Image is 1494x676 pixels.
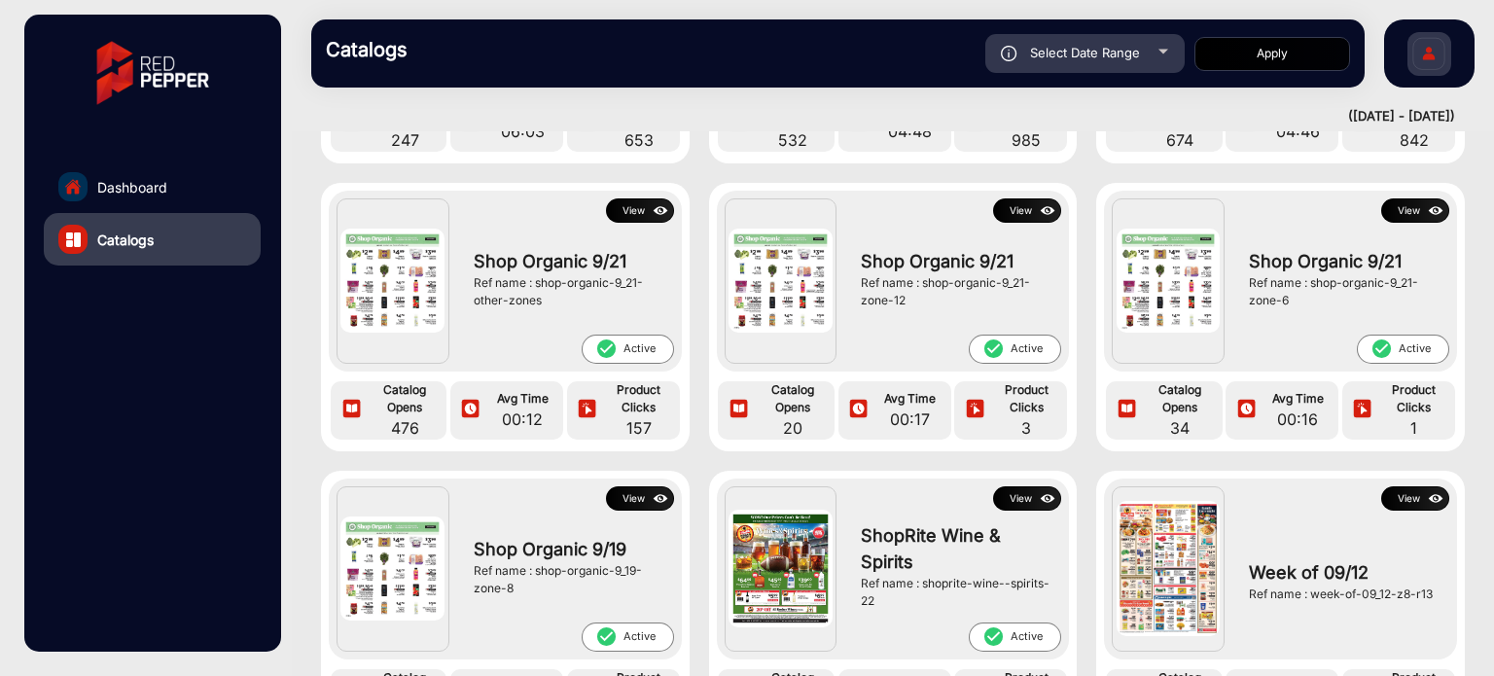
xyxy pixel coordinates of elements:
img: icon [650,488,672,510]
img: icon [650,200,672,222]
button: Viewicon [606,198,674,223]
mat-icon: check_circle [595,625,617,648]
span: Catalogs [97,230,154,250]
img: icon [1037,200,1059,222]
div: Ref name : shop-organic-9_21-zone-12 [861,274,1051,309]
button: Viewicon [1381,198,1449,223]
button: Viewicon [606,486,674,511]
span: Shop Organic 9/21 [1249,248,1440,274]
span: 04:48 [874,120,946,143]
img: icon [728,399,750,421]
span: 476 [368,416,443,440]
span: Product Clicks [1378,381,1450,416]
span: 04:46 [1262,120,1334,143]
img: icon [459,399,481,421]
a: Dashboard [44,160,261,213]
img: Shop Organic 9/19 [340,516,445,621]
img: Week of 09/12 [1117,501,1221,636]
div: Ref name : shop-organic-9_21-other-zones [474,274,664,309]
img: vmg-logo [83,24,223,122]
h3: Catalogs [326,38,598,61]
span: 00:16 [1262,408,1334,431]
img: icon [1351,399,1373,421]
span: Catalog Opens [755,381,830,416]
span: 00:12 [486,408,558,431]
span: Avg Time [486,390,558,408]
span: Active [582,335,674,364]
span: Active [969,623,1061,652]
img: icon [964,399,986,421]
div: ([DATE] - [DATE]) [292,107,1455,126]
span: ShopRite Wine & Spirits [861,522,1051,575]
div: Ref name : shop-organic-9_21-zone-6 [1249,274,1440,309]
span: Product Clicks [603,381,675,416]
span: 3 [990,416,1062,440]
img: Shop Organic 9/21 [340,229,445,333]
img: ShopRite Wine & Spirits [729,510,833,627]
img: icon [847,399,870,421]
span: Avg Time [874,390,946,408]
span: 674 [1143,128,1218,152]
span: 00:17 [874,408,946,431]
img: Shop Organic 9/21 [729,229,833,333]
span: Select Date Range [1030,45,1140,60]
span: Dashboard [97,177,167,197]
span: 1 [1378,416,1450,440]
img: Sign%20Up.svg [1408,22,1449,90]
span: 842 [1378,128,1450,152]
button: Viewicon [1381,486,1449,511]
span: Catalog Opens [1143,381,1218,416]
img: icon [1425,488,1447,510]
span: Active [582,623,674,652]
img: icon [576,399,598,421]
button: Apply [1194,37,1350,71]
span: Avg Time [1262,390,1334,408]
img: home [64,178,82,196]
span: Active [1357,335,1449,364]
a: Catalogs [44,213,261,266]
span: 34 [1143,416,1218,440]
mat-icon: check_circle [982,625,1004,648]
span: Shop Organic 9/21 [474,248,664,274]
img: icon [1037,488,1059,510]
span: Catalog Opens [368,381,443,416]
span: 20 [755,416,830,440]
span: 06:03 [486,120,558,143]
span: 532 [755,128,830,152]
div: Ref name : shop-organic-9_19-zone-8 [474,562,664,597]
span: 653 [603,128,675,152]
span: Product Clicks [990,381,1062,416]
span: 247 [368,128,443,152]
div: Ref name : week-of-09_12-z8-r13 [1249,586,1440,603]
button: Viewicon [993,198,1061,223]
span: Shop Organic 9/21 [861,248,1051,274]
span: 157 [603,416,675,440]
mat-icon: check_circle [1370,338,1392,360]
img: icon [340,399,363,421]
mat-icon: check_circle [595,338,617,360]
button: Viewicon [993,486,1061,511]
mat-icon: check_circle [982,338,1004,360]
img: Shop Organic 9/21 [1117,229,1221,333]
span: Active [969,335,1061,364]
img: icon [1001,46,1017,61]
span: Shop Organic 9/19 [474,536,664,562]
img: catalog [66,232,81,247]
img: icon [1425,200,1447,222]
span: 985 [990,128,1062,152]
img: icon [1116,399,1138,421]
div: Ref name : shoprite-wine--spirits-22 [861,575,1051,610]
span: Week of 09/12 [1249,559,1440,586]
img: icon [1235,399,1258,421]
